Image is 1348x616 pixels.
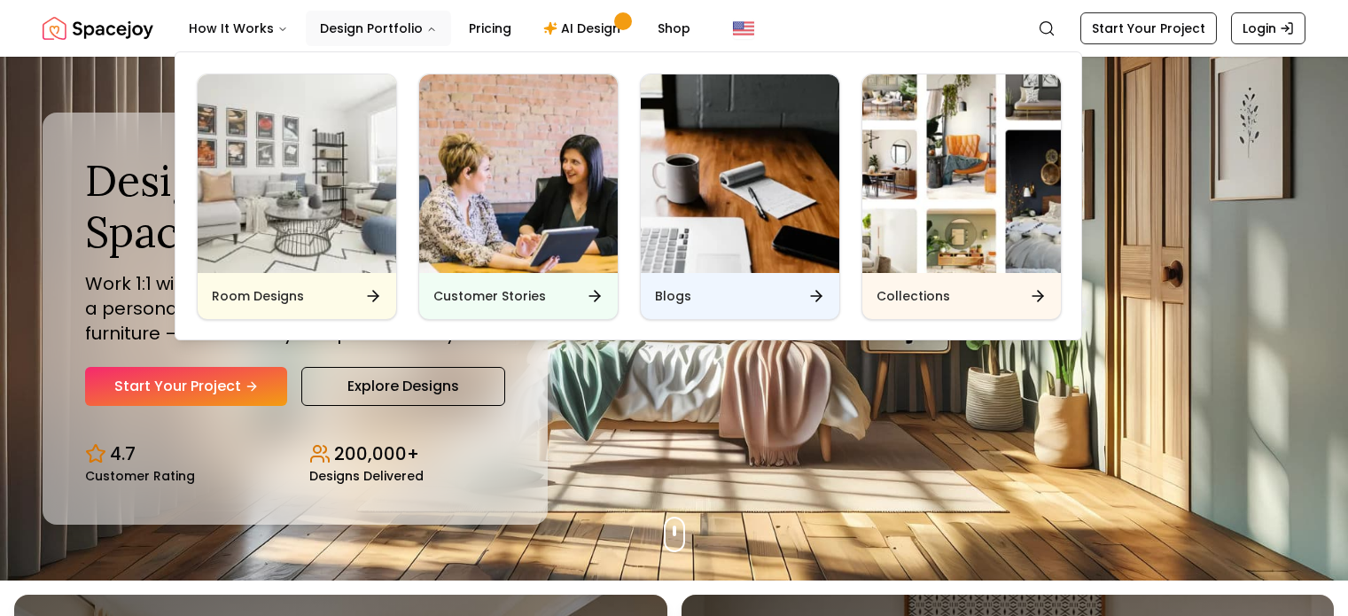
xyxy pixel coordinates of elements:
h6: Customer Stories [433,287,546,305]
small: Customer Rating [85,470,195,482]
h6: Blogs [655,287,691,305]
img: Collections [862,74,1061,273]
img: Customer Stories [419,74,618,273]
h6: Collections [877,287,950,305]
p: Work 1:1 with expert interior designers to create a personalized design, complete with curated fu... [85,271,505,346]
button: Design Portfolio [306,11,451,46]
img: Blogs [641,74,839,273]
img: Spacejoy Logo [43,11,153,46]
a: AI Design [529,11,640,46]
img: United States [733,18,754,39]
a: Start Your Project [85,367,287,406]
a: Login [1231,12,1305,44]
a: Room DesignsRoom Designs [197,74,397,320]
a: CollectionsCollections [861,74,1062,320]
button: How It Works [175,11,302,46]
p: 200,000+ [334,441,419,466]
nav: Main [175,11,705,46]
h6: Room Designs [212,287,304,305]
a: Explore Designs [301,367,505,406]
h1: Design Your Dream Space Online [85,155,505,257]
a: BlogsBlogs [640,74,840,320]
small: Designs Delivered [309,470,424,482]
a: Start Your Project [1080,12,1217,44]
img: Room Designs [198,74,396,273]
a: Shop [643,11,705,46]
a: Spacejoy [43,11,153,46]
a: Customer StoriesCustomer Stories [418,74,619,320]
a: Pricing [455,11,526,46]
div: Design Portfolio [175,52,1083,341]
div: Design stats [85,427,505,482]
p: 4.7 [110,441,136,466]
